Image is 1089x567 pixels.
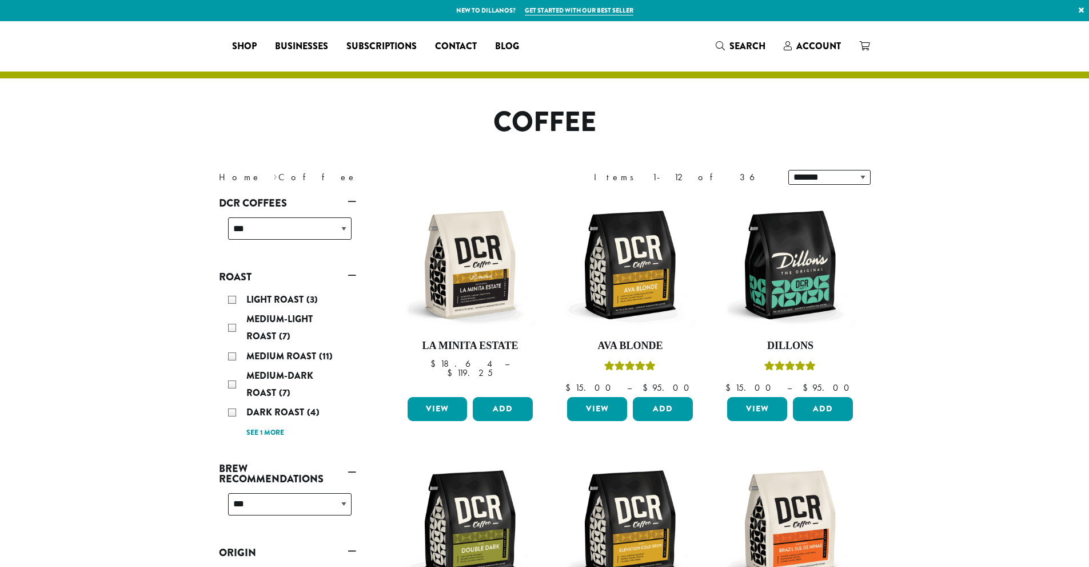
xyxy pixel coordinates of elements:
a: Brew Recommendations [219,459,356,489]
span: Search [729,39,765,53]
h4: La Minita Estate [405,340,536,352]
span: – [505,358,509,370]
span: $ [803,382,812,394]
a: View [408,397,468,421]
bdi: 95.00 [803,382,855,394]
bdi: 119.25 [447,367,493,379]
span: Blog [495,39,519,54]
a: See 1 more [246,427,284,439]
span: (7) [279,386,290,399]
img: DCR-12oz-Ava-Blonde-Stock-scaled.png [564,199,696,331]
button: Add [633,397,693,421]
a: View [727,397,787,421]
span: Subscriptions [346,39,417,54]
a: Get started with our best seller [525,6,633,15]
span: Light Roast [246,293,306,306]
bdi: 18.64 [430,358,494,370]
span: (7) [279,330,290,343]
a: Roast [219,267,356,287]
h1: Coffee [210,106,879,139]
span: – [627,382,632,394]
a: Origin [219,543,356,562]
span: Shop [232,39,257,54]
bdi: 15.00 [565,382,616,394]
a: DillonsRated 5.00 out of 5 [724,199,856,392]
div: DCR Coffees [219,213,356,253]
span: Contact [435,39,477,54]
nav: Breadcrumb [219,171,528,184]
button: Add [473,397,533,421]
a: View [567,397,627,421]
bdi: 15.00 [725,382,776,394]
span: Medium-Dark Roast [246,369,313,399]
span: – [787,382,792,394]
a: Shop [223,37,266,55]
a: Ava BlondeRated 5.00 out of 5 [564,199,696,392]
img: DCR-12oz-La-Minita-Estate-Stock-scaled.png [404,199,536,331]
span: Medium-Light Roast [246,312,313,343]
span: (4) [307,406,320,419]
span: (3) [306,293,318,306]
a: Home [219,171,261,183]
span: Dark Roast [246,406,307,419]
a: La Minita Estate [405,199,536,392]
a: Search [707,37,775,55]
span: (11) [319,350,333,363]
a: DCR Coffees [219,193,356,213]
span: $ [430,358,440,370]
span: › [273,166,277,184]
span: Account [796,39,841,53]
h4: Ava Blonde [564,340,696,352]
div: Brew Recommendations [219,489,356,529]
span: Medium Roast [246,350,319,363]
h4: Dillons [724,340,856,352]
div: Roast [219,287,356,445]
bdi: 95.00 [643,382,695,394]
span: $ [565,382,575,394]
button: Add [793,397,853,421]
div: Rated 5.00 out of 5 [764,359,816,376]
span: $ [725,382,735,394]
span: Businesses [275,39,328,54]
div: Rated 5.00 out of 5 [604,359,656,376]
img: DCR-12oz-Dillons-Stock-scaled.png [724,199,856,331]
span: $ [643,382,652,394]
span: $ [447,367,457,379]
div: Items 1-12 of 36 [594,171,771,184]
